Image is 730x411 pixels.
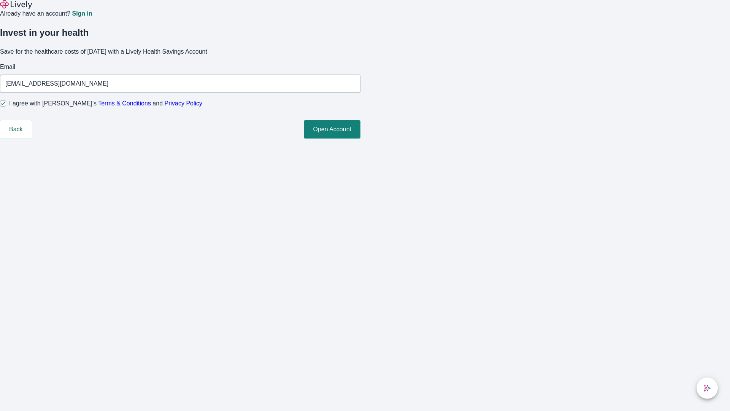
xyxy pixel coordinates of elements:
button: Open Account [304,120,360,139]
button: chat [697,378,718,399]
svg: Lively AI Assistant [703,384,711,392]
a: Sign in [72,11,92,17]
span: I agree with [PERSON_NAME]’s and [9,99,202,108]
a: Terms & Conditions [98,100,151,107]
a: Privacy Policy [165,100,203,107]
